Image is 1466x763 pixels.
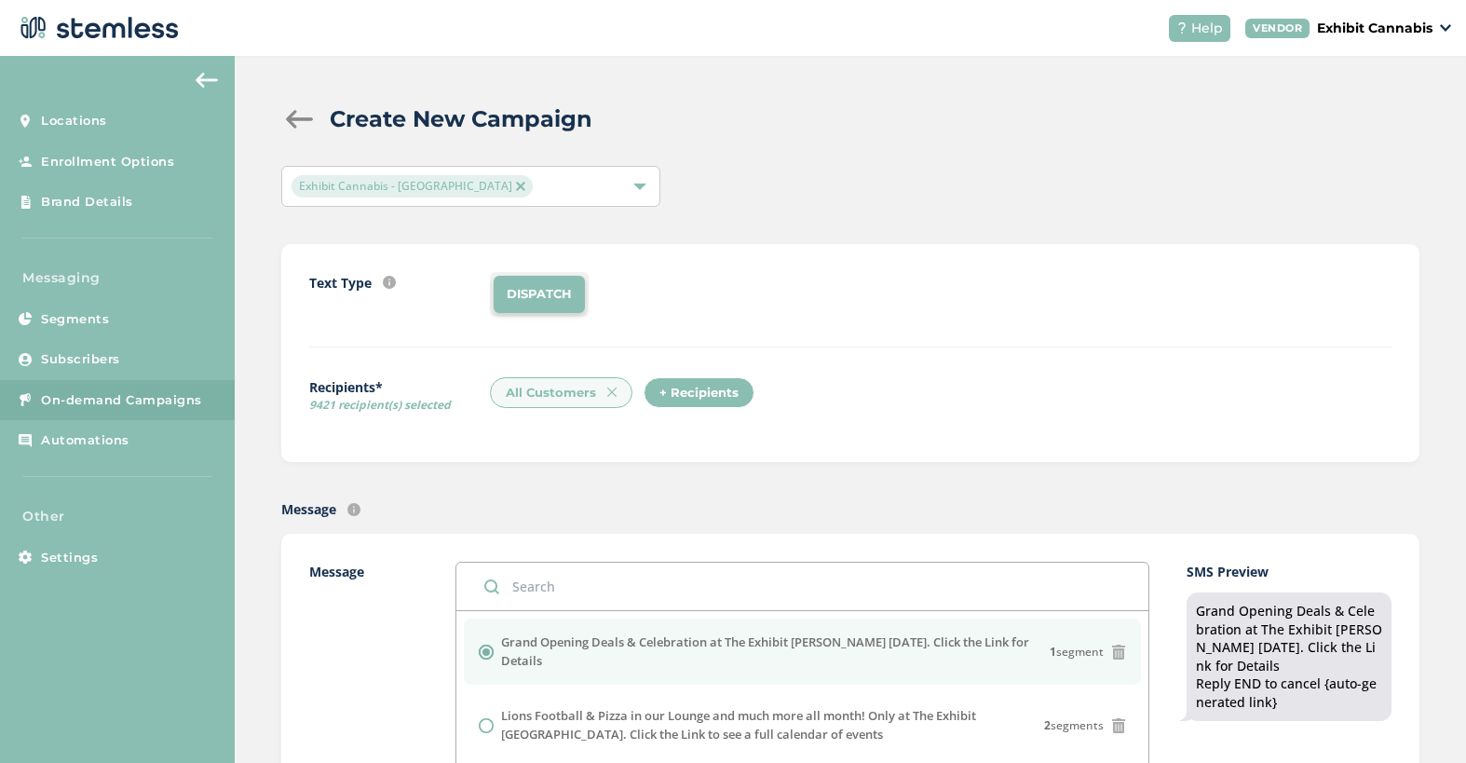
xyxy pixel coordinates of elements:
div: Grand Opening Deals & Celebration at The Exhibit [PERSON_NAME] [DATE]. Click the Link for Details... [1196,602,1382,712]
label: Lions Football & Pizza in our Lounge and much more all month! Only at The Exhibit [GEOGRAPHIC_DAT... [501,707,1044,743]
label: Text Type [309,273,372,293]
span: On-demand Campaigns [41,391,202,410]
div: + Recipients [644,377,754,409]
span: Enrollment Options [41,153,174,171]
span: Settings [41,549,98,567]
input: Search [456,563,1148,610]
span: 9421 recipient(s) selected [309,397,490,414]
span: Automations [41,431,129,450]
p: Exhibit Cannabis [1317,19,1432,38]
img: icon_down-arrow-small-66adaf34.svg [1440,24,1451,32]
span: Subscribers [41,350,120,369]
img: icon-arrow-back-accent-c549486e.svg [196,73,218,88]
img: icon-x-62e4b235.svg [607,388,617,397]
label: Grand Opening Deals & Celebration at The Exhibit [PERSON_NAME] [DATE]. Click the Link for Details [501,634,1050,670]
span: Locations [41,112,107,130]
img: icon-info-236977d2.svg [383,276,396,289]
h2: Create New Campaign [330,102,592,136]
label: Message [281,499,336,519]
span: Exhibit Cannabis - [GEOGRAPHIC_DATA] [292,175,533,198]
img: icon-help-white-03924b79.svg [1176,22,1188,34]
label: Recipients* [309,377,490,420]
strong: 1 [1050,644,1056,660]
img: icon-info-236977d2.svg [347,503,360,516]
span: Help [1191,19,1223,38]
iframe: Chat Widget [1373,674,1466,763]
span: segments [1044,717,1104,734]
div: VENDOR [1245,19,1310,38]
img: icon-close-accent-8a337256.svg [516,182,525,191]
label: SMS Preview [1187,562,1391,581]
li: DISPATCH [494,276,585,313]
span: segment [1050,644,1104,661]
img: logo-dark-0685b13c.svg [15,9,179,47]
div: All Customers [490,377,632,409]
span: Brand Details [41,193,133,211]
strong: 2 [1044,717,1051,733]
span: Segments [41,310,109,329]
